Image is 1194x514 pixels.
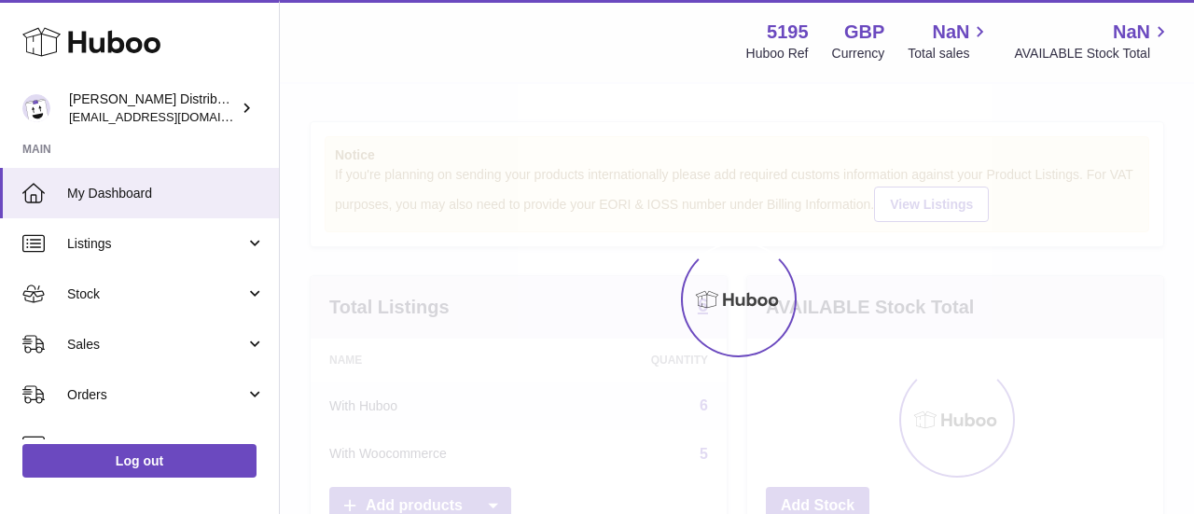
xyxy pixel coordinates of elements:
div: Huboo Ref [746,45,809,63]
strong: GBP [844,20,884,45]
a: NaN Total sales [908,20,991,63]
a: Log out [22,444,257,478]
span: Total sales [908,45,991,63]
div: [PERSON_NAME] Distribution [69,90,237,126]
span: Sales [67,336,245,354]
span: Listings [67,235,245,253]
span: Orders [67,386,245,404]
span: Usage [67,437,265,454]
span: AVAILABLE Stock Total [1014,45,1172,63]
span: Stock [67,285,245,303]
span: [EMAIL_ADDRESS][DOMAIN_NAME] [69,109,274,124]
span: My Dashboard [67,185,265,202]
span: NaN [932,20,969,45]
a: NaN AVAILABLE Stock Total [1014,20,1172,63]
strong: 5195 [767,20,809,45]
span: NaN [1113,20,1150,45]
img: mccormackdistr@gmail.com [22,94,50,122]
div: Currency [832,45,885,63]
